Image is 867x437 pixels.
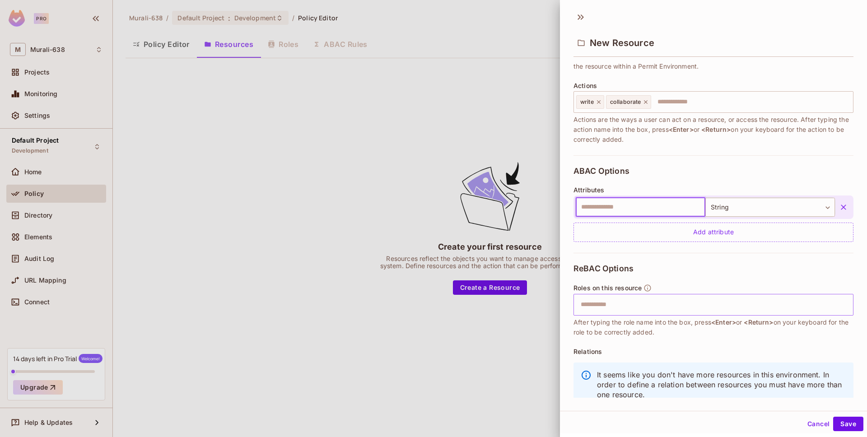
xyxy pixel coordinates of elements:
span: write [580,98,594,106]
span: collaborate [610,98,641,106]
div: Add attribute [573,223,853,242]
div: write [576,95,604,109]
span: Use this key in your code or when working with the API. The key is the unique identifier of the r... [573,51,853,71]
span: Actions are the ways a user can act on a resource, or access the resource. After typing the actio... [573,115,853,144]
span: <Enter> [711,318,736,326]
span: ABAC Options [573,167,629,176]
span: After typing the role name into the box, press or on your keyboard for the role to be correctly a... [573,317,853,337]
span: New Resource [590,37,654,48]
span: Relations [573,348,602,355]
span: <Enter> [669,126,694,133]
button: Save [833,417,863,431]
p: It seems like you don't have more resources in this environment. In order to define a relation be... [597,370,846,400]
button: Cancel [804,417,833,431]
span: <Return> [744,318,773,326]
span: ReBAC Options [573,264,634,273]
div: collaborate [606,95,652,109]
span: Attributes [573,186,605,194]
div: String [705,198,835,217]
span: Roles on this resource [573,284,642,292]
span: Actions [573,82,597,89]
span: <Return> [701,126,731,133]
